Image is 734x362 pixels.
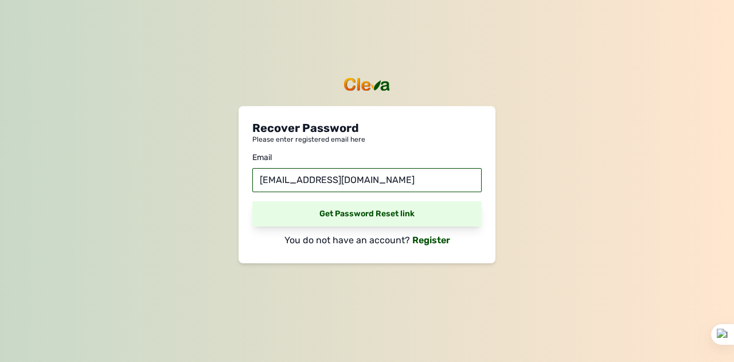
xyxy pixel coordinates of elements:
p: Please enter registered email here [252,136,482,143]
div: Email [252,152,482,164]
p: Recover Password [252,120,482,136]
div: Get Password Reset link [252,201,482,227]
p: You do not have an account? [284,233,410,247]
a: Register [410,235,450,246]
img: cleva_logo.png [342,76,392,92]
